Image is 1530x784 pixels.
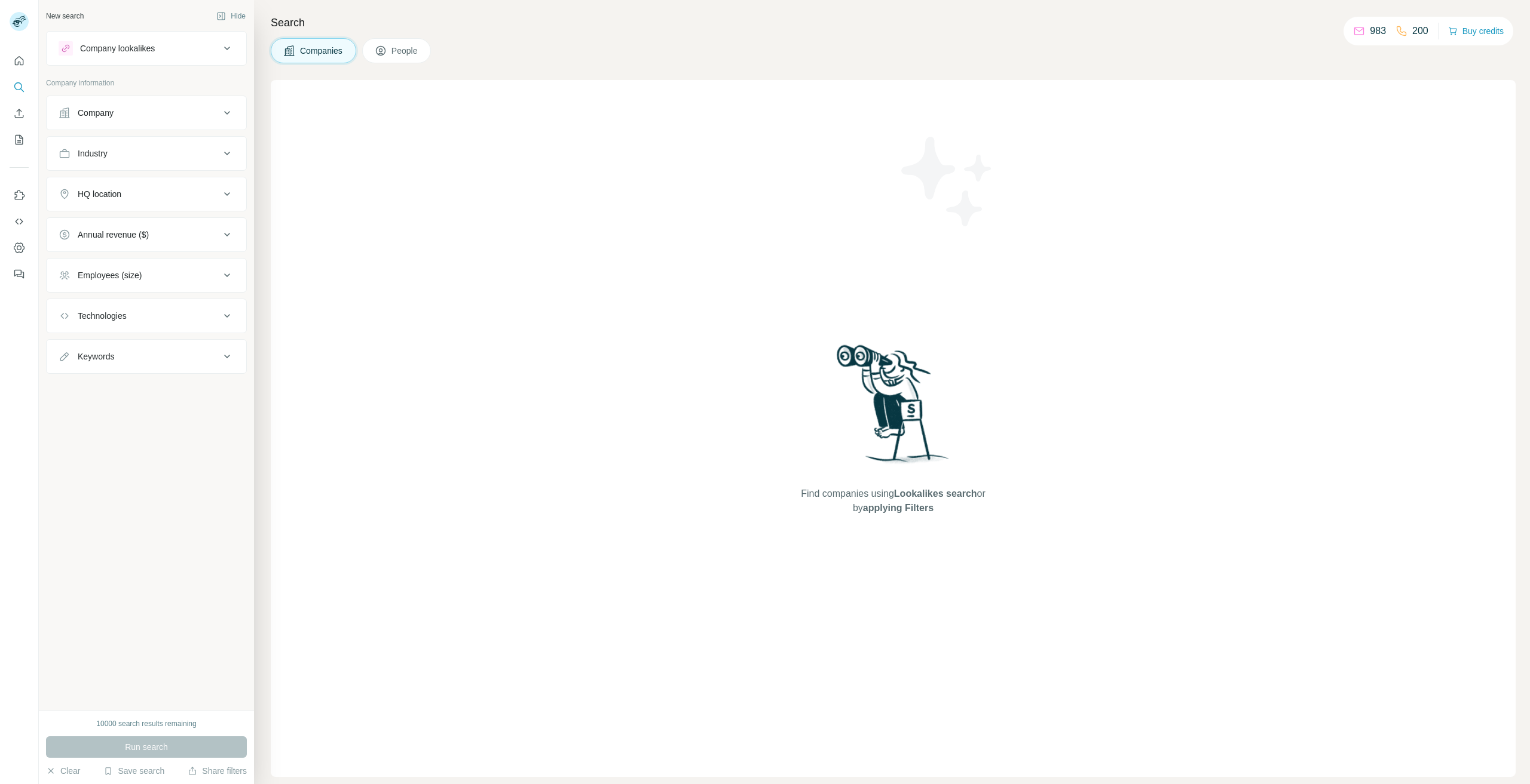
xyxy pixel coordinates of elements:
[894,488,977,499] span: Lookalikes search
[47,261,246,290] button: Employees (size)
[188,765,247,777] button: Share filters
[46,765,80,777] button: Clear
[893,128,1001,235] img: Surfe Illustration - Stars
[10,50,29,72] button: Quick start
[10,211,29,232] button: Use Surfe API
[96,718,196,729] div: 10000 search results remaining
[47,220,246,249] button: Annual revenue ($)
[1370,24,1386,38] p: 983
[47,302,246,330] button: Technologies
[300,45,344,57] span: Companies
[78,147,108,159] div: Industry
[78,188,121,200] div: HQ location
[10,129,29,150] button: My lists
[46,78,247,88] p: Company information
[78,229,149,241] div: Annual revenue ($)
[47,342,246,371] button: Keywords
[47,34,246,63] button: Company lookalikes
[10,263,29,285] button: Feedback
[831,342,956,475] img: Surfe Illustration - Woman searching with binoculars
[10,237,29,259] button: Dashboard
[103,765,164,777] button: Save search
[80,42,155,54] div: Company lookalikes
[863,503,934,513] span: applying Filters
[78,269,142,281] div: Employees (size)
[47,139,246,168] button: Industry
[78,351,114,362] div: Keywords
[47,99,246,127] button: Company
[271,14,1516,31] h4: Search
[10,185,29,206] button: Use Surfe on LinkedIn
[10,76,29,98] button: Search
[797,487,989,515] span: Find companies using or by
[78,310,127,322] div: Technologies
[208,7,254,25] button: Hide
[78,107,114,119] div: Company
[1412,24,1428,38] p: 200
[46,11,84,21] div: New search
[1448,23,1504,39] button: Buy credits
[10,103,29,124] button: Enrich CSV
[47,180,246,208] button: HQ location
[391,45,419,57] span: People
